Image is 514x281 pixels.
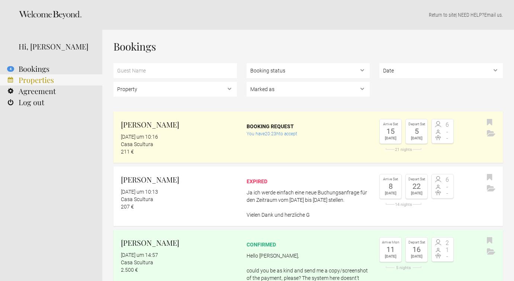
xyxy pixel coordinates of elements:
div: Arrive Mon [382,239,399,246]
div: [DATE] [382,135,399,142]
span: - [443,253,452,259]
flynt-currency: 2.500 € [121,267,138,273]
flynt-notification-badge: 4 [7,66,14,72]
button: Archive [485,183,497,194]
span: - [443,129,452,135]
flynt-date-display: [DATE] um 14:57 [121,252,158,258]
div: Arrive Sat [382,176,399,183]
a: [PERSON_NAME] [DATE] um 10:16 Casa Scultura 211 € Booking request You have20:23hto accept Arrive ... [113,112,503,163]
a: [PERSON_NAME] [DATE] um 10:13 Casa Scultura 207 € expired Ja ich werde einfach eine neue Buchungs... [113,167,503,226]
select: , , [247,63,370,78]
div: 5 nights [379,266,428,270]
flynt-countdown: 20:23h [265,131,279,136]
div: Hi, [PERSON_NAME] [19,41,91,52]
div: Casa Scultura [121,259,237,266]
span: - [443,135,452,141]
div: Depart Sat [408,239,425,246]
select: , , , [247,82,370,97]
div: Depart Sat [408,121,425,127]
flynt-date-display: [DATE] um 10:13 [121,189,158,195]
span: 6 [443,177,452,183]
button: Bookmark [485,172,494,183]
flynt-currency: 207 € [121,204,134,210]
div: 14 nights [379,203,428,207]
div: [DATE] [408,190,425,197]
div: 11 [382,246,399,253]
flynt-date-display: [DATE] um 10:16 [121,134,158,140]
p: | NEED HELP? . [113,11,503,19]
h2: [PERSON_NAME] [121,119,237,130]
div: 15 [382,127,399,135]
div: Casa Scultura [121,196,237,203]
div: [DATE] [408,135,425,142]
div: Arrive Sat [382,121,399,127]
span: - [443,190,452,196]
span: 1 [443,247,452,253]
div: You have to accept [247,130,370,138]
div: confirmed [247,241,370,248]
p: Ja ich werde einfach eine neue Buchungsanfrage für den Zeitraum vom [DATE] bis [DATE] stellen. Vi... [247,189,370,219]
input: Guest Name [113,63,237,78]
button: Bookmark [485,235,494,246]
select: , [379,63,503,78]
span: 2 [443,240,452,246]
div: Booking request [247,123,370,130]
div: Depart Sat [408,176,425,183]
button: Archive [485,246,497,258]
div: Casa Scultura [121,140,237,148]
h2: [PERSON_NAME] [121,237,237,248]
div: 21 nights [379,148,428,152]
a: Email us [484,12,502,18]
button: Archive [485,128,497,139]
a: Return to site [429,12,456,18]
div: [DATE] [382,190,399,197]
div: [DATE] [382,253,399,260]
div: 5 [408,127,425,135]
h2: [PERSON_NAME] [121,174,237,185]
div: expired [247,178,370,185]
h1: Bookings [113,41,503,52]
span: - [443,184,452,190]
div: [DATE] [408,253,425,260]
div: 8 [382,183,399,190]
button: Bookmark [485,117,494,128]
div: 16 [408,246,425,253]
flynt-currency: 211 € [121,149,134,155]
span: 6 [443,122,452,128]
div: 22 [408,183,425,190]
